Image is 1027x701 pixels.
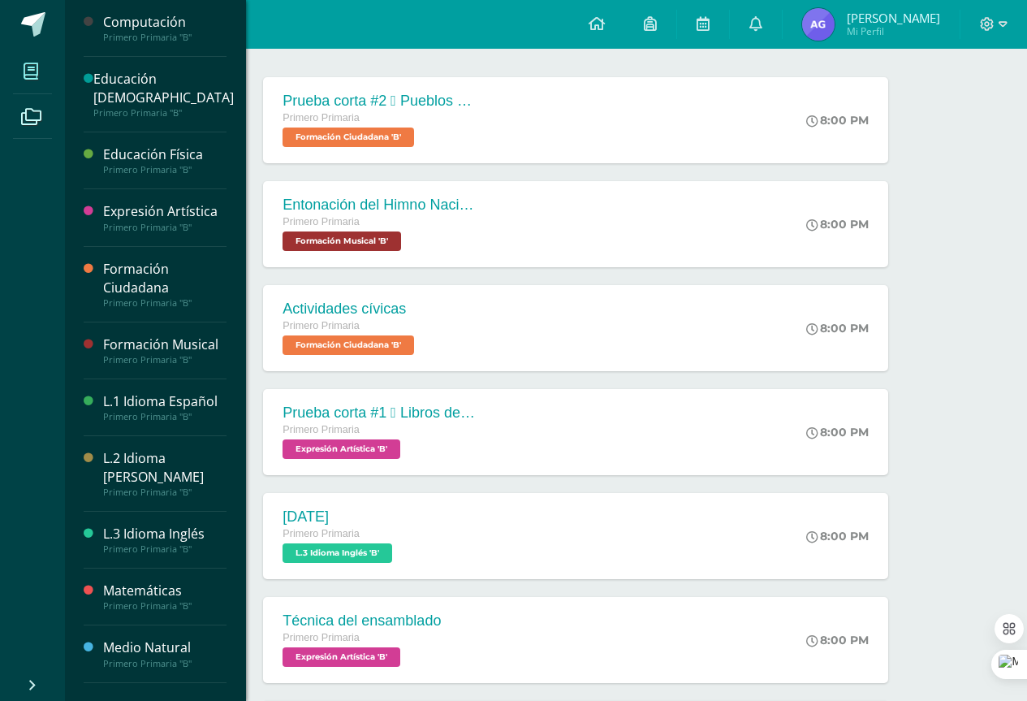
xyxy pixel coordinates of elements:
[103,202,227,232] a: Expresión ArtísticaPrimero Primaria "B"
[103,392,227,411] div: L.1 Idioma Español
[283,335,414,355] span: Formación Ciudadana 'B'
[283,232,401,251] span: Formación Musical 'B'
[283,93,477,110] div: Prueba corta #2  Pueblos de Guatemala  Símbolos patrios
[806,217,869,232] div: 8:00 PM
[283,543,392,563] span: L.3 Idioma Inglés 'B'
[103,13,227,32] div: Computación
[103,335,227,354] div: Formación Musical
[103,658,227,669] div: Primero Primaria "B"
[103,582,227,600] div: Matemáticas
[283,128,414,147] span: Formación Ciudadana 'B'
[802,8,835,41] img: 70a49ae03dd1b07939f42a5932cd2936.png
[283,508,396,526] div: [DATE]
[283,301,418,318] div: Actividades cívicas
[103,638,227,669] a: Medio NaturalPrimero Primaria "B"
[283,439,400,459] span: Expresión Artística 'B'
[283,197,477,214] div: Entonación del Himno Nacional de Guatemala
[103,525,227,555] a: L.3 Idioma InglésPrimero Primaria "B"
[103,32,227,43] div: Primero Primaria "B"
[103,222,227,233] div: Primero Primaria "B"
[93,70,234,107] div: Educación [DEMOGRAPHIC_DATA]
[806,425,869,439] div: 8:00 PM
[103,392,227,422] a: L.1 Idioma EspañolPrimero Primaria "B"
[283,320,359,331] span: Primero Primaria
[103,260,227,309] a: Formación CiudadanaPrimero Primaria "B"
[93,70,234,119] a: Educación [DEMOGRAPHIC_DATA]Primero Primaria "B"
[103,335,227,366] a: Formación MusicalPrimero Primaria "B"
[806,113,869,128] div: 8:00 PM
[283,632,359,643] span: Primero Primaria
[103,411,227,422] div: Primero Primaria "B"
[283,405,477,422] div: Prueba corta #1  Libros de la [DEMOGRAPHIC_DATA]  Títeres
[103,202,227,221] div: Expresión Artística
[93,107,234,119] div: Primero Primaria "B"
[103,525,227,543] div: L.3 Idioma Inglés
[103,260,227,297] div: Formación Ciudadana
[103,145,227,175] a: Educación FísicaPrimero Primaria "B"
[283,528,359,539] span: Primero Primaria
[847,10,940,26] span: [PERSON_NAME]
[103,487,227,498] div: Primero Primaria "B"
[806,633,869,647] div: 8:00 PM
[283,112,359,123] span: Primero Primaria
[103,164,227,175] div: Primero Primaria "B"
[103,638,227,657] div: Medio Natural
[283,216,359,227] span: Primero Primaria
[103,449,227,487] div: L.2 Idioma [PERSON_NAME]
[103,600,227,612] div: Primero Primaria "B"
[103,145,227,164] div: Educación Física
[283,424,359,435] span: Primero Primaria
[103,297,227,309] div: Primero Primaria "B"
[283,647,400,667] span: Expresión Artística 'B'
[847,24,940,38] span: Mi Perfil
[806,321,869,335] div: 8:00 PM
[103,13,227,43] a: ComputaciónPrimero Primaria "B"
[283,612,441,630] div: Técnica del ensamblado
[103,449,227,498] a: L.2 Idioma [PERSON_NAME]Primero Primaria "B"
[806,529,869,543] div: 8:00 PM
[103,543,227,555] div: Primero Primaria "B"
[103,354,227,366] div: Primero Primaria "B"
[103,582,227,612] a: MatemáticasPrimero Primaria "B"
